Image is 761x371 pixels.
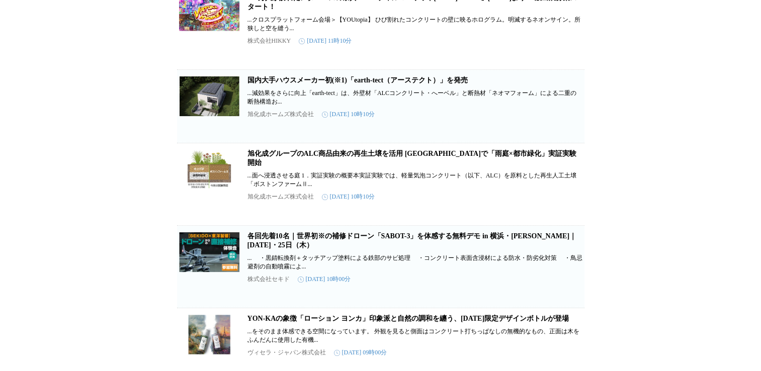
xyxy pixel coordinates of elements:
[298,275,351,284] time: [DATE] 10時00分
[247,232,576,249] a: 各回先着10名｜世界初※の補修ドローン「SABOT-3」を体感する無料デモ in 横浜・[PERSON_NAME]｜[DATE]・25日（木）
[179,149,239,190] img: 旭化成グループのALC商品由来の再生土壌を活用 世田谷区で「雨庭×都市緑化」実証実験開始
[179,76,239,116] img: 国内大手ハウスメーカー初(※1)「earth-tect（アーステクト）」を発売
[247,327,582,344] p: ...をそのまま体感できる空間になっています。 外観を見ると側面はコンクリート打ちっぱなしの無機的なもの、正面は木をふんだんに使用した有機...
[247,37,291,45] p: 株式会社HIKKY
[247,254,582,271] p: ... ・黒錆転換剤＋タッチアップ塗料による鉄部のサビ処理 ・コンクリート表面含浸材による防水・防劣化対策 ・鳥忌避剤の自動噴霧によ...
[247,89,582,106] p: ...減効果をさらに向上「earth-tect」は、外壁材「ALCコンクリート・へーベル」と断熱材「ネオマフォーム」による二重の断熱構造お...
[247,348,326,357] p: ヴィセラ・ジャパン株式会社
[247,275,290,284] p: 株式会社セキド
[247,76,468,84] a: 国内大手ハウスメーカー初(※1)「earth-tect（アーステクト）」を発売
[179,314,239,354] img: YON-KAの象徴「ローション ヨンカ」印象派と自然の調和を纏う、2025年限定デザインボトルが登場
[247,315,569,322] a: YON-KAの象徴「ローション ヨンカ」印象派と自然の調和を纏う、[DATE]限定デザインボトルが登場
[247,16,582,33] p: ...クロスプラットフォーム会場＞【YOUtopia】 ひび割れたコンクリートの壁に映るホログラム。明滅するネオンサイン。所狭しと空を縫う...
[322,110,375,119] time: [DATE] 10時10分
[247,150,576,166] a: 旭化成グループのALC商品由来の再生土壌を活用 [GEOGRAPHIC_DATA]で「雨庭×都市緑化」実証実験開始
[322,193,375,201] time: [DATE] 10時10分
[247,110,314,119] p: 旭化成ホームズ株式会社
[247,171,582,189] p: ...面へ浸透させる庭 1．実証実験の概要本実証実験では、軽量気泡コンクリート（以下、ALC）を原料とした再生人工土壌「ボストンファームⅡ...
[179,232,239,272] img: 各回先着10名｜世界初※の補修ドローン「SABOT-3」を体感する無料デモ in 横浜・鶴見｜9月24日（水）・25日（木）
[299,37,352,45] time: [DATE] 11時10分
[334,348,387,357] time: [DATE] 09時00分
[247,193,314,201] p: 旭化成ホームズ株式会社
